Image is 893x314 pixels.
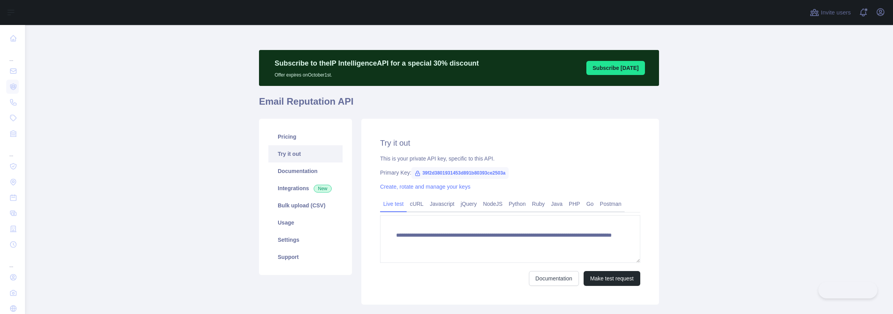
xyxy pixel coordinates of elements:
a: NodeJS [480,198,505,210]
a: Try it out [268,145,343,162]
a: Javascript [427,198,457,210]
a: Support [268,248,343,266]
iframe: Toggle Customer Support [818,282,877,298]
button: Make test request [584,271,640,286]
a: Pricing [268,128,343,145]
a: Integrations New [268,180,343,197]
a: Usage [268,214,343,231]
a: Settings [268,231,343,248]
a: Live test [380,198,407,210]
div: ... [6,47,19,62]
div: ... [6,253,19,269]
a: jQuery [457,198,480,210]
div: ... [6,142,19,158]
button: Invite users [808,6,852,19]
div: This is your private API key, specific to this API. [380,155,640,162]
p: Subscribe to the IP Intelligence API for a special 30 % discount [275,58,479,69]
p: Offer expires on October 1st. [275,69,479,78]
a: Python [505,198,529,210]
a: Go [583,198,597,210]
div: Primary Key: [380,169,640,177]
a: Create, rotate and manage your keys [380,184,470,190]
span: New [314,185,332,193]
span: Invite users [821,8,851,17]
h2: Try it out [380,137,640,148]
a: PHP [566,198,583,210]
h1: Email Reputation API [259,95,659,114]
button: Subscribe [DATE] [586,61,645,75]
a: Postman [597,198,625,210]
a: cURL [407,198,427,210]
span: 39f2d3801931453d891b80393ce2503a [411,167,509,179]
a: Documentation [529,271,579,286]
a: Ruby [529,198,548,210]
a: Documentation [268,162,343,180]
a: Java [548,198,566,210]
a: Bulk upload (CSV) [268,197,343,214]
